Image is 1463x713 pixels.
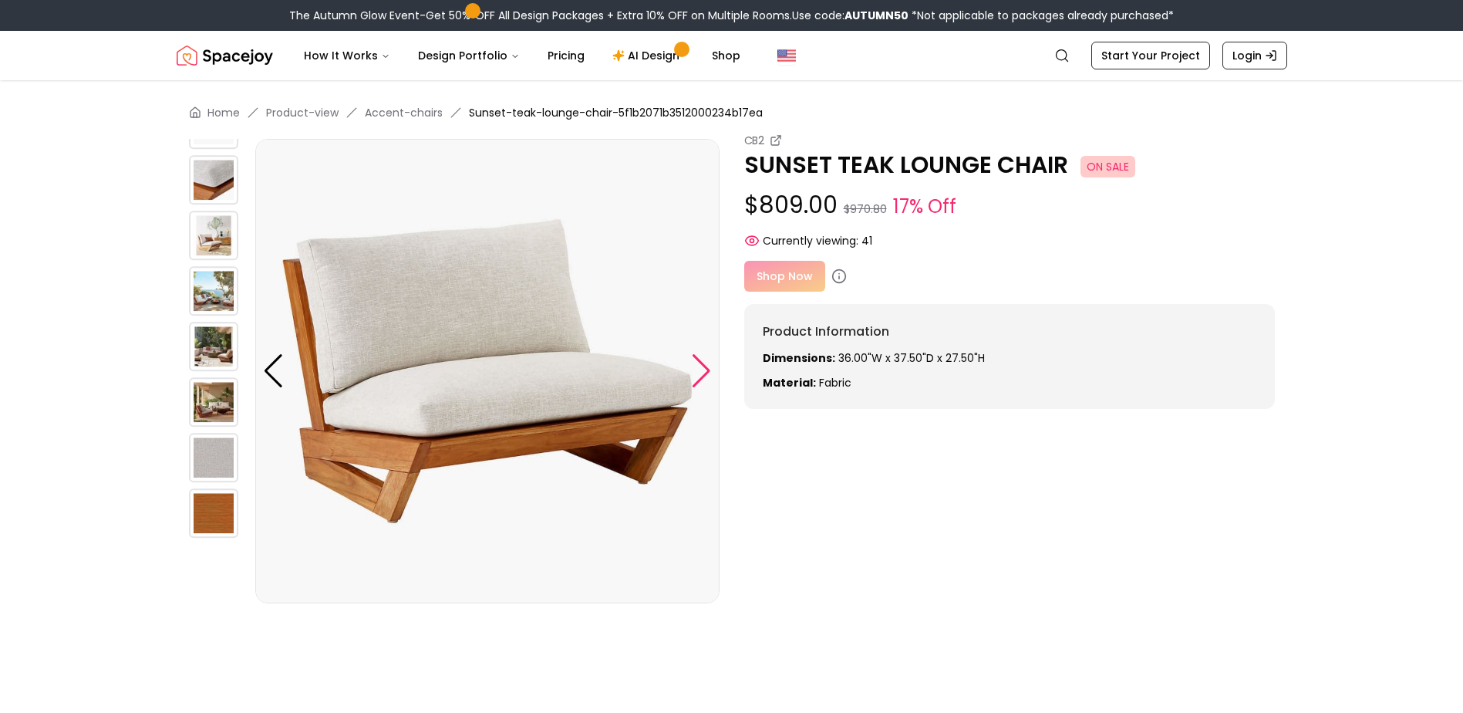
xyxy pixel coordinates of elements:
img: https://storage.googleapis.com/spacejoy-main/assets/5f1b2071b3512000234b17ea/product_0_h1c3f4p6op89 [189,433,238,482]
small: 17% Off [893,193,956,221]
img: https://storage.googleapis.com/spacejoy-main/assets/5f1b2071b3512000234b17ea/product_2_hojag8fbgg88 [189,100,238,149]
span: 41 [861,233,872,248]
a: Spacejoy [177,40,273,71]
a: Home [207,105,240,120]
p: SUNSET TEAK LOUNGE CHAIR [744,151,1275,179]
nav: Global [177,31,1287,80]
button: How It Works [292,40,403,71]
p: 36.00"W x 37.50"D x 27.50"H [763,350,1256,366]
p: $809.00 [744,191,1275,221]
a: Shop [699,40,753,71]
div: The Autumn Glow Event-Get 50% OFF All Design Packages + Extra 10% OFF on Multiple Rooms. [289,8,1174,23]
strong: Dimensions: [763,350,835,366]
img: https://storage.googleapis.com/spacejoy-main/assets/5f1b2071b3512000234b17ea/product_5_d4jkl1df2ee [189,266,238,316]
a: AI Design [600,40,696,71]
b: AUTUMN50 [844,8,908,23]
img: https://storage.googleapis.com/spacejoy-main/assets/5f1b2071b3512000234b17ea/product_1_3e4db6580lme [255,139,720,603]
span: Use code: [792,8,908,23]
img: https://storage.googleapis.com/spacejoy-main/assets/5f1b2071b3512000234b17ea/product_6_kjbhjh26a1d8 [189,322,238,371]
nav: breadcrumb [189,105,1275,120]
small: $970.80 [844,201,887,217]
a: Login [1222,42,1287,69]
img: Spacejoy Logo [177,40,273,71]
span: Sunset-teak-lounge-chair-5f1b2071b3512000234b17ea [469,105,763,120]
small: CB2 [744,133,764,148]
span: Currently viewing: [763,233,858,248]
img: https://storage.googleapis.com/spacejoy-main/assets/5f1b2071b3512000234b17ea/product_7_hpic0775kmhd [189,377,238,427]
nav: Main [292,40,753,71]
a: Pricing [535,40,597,71]
a: Accent-chairs [365,105,443,120]
a: Start Your Project [1091,42,1210,69]
span: fabric [819,375,851,390]
h6: Product Information [763,323,1256,341]
img: https://storage.googleapis.com/spacejoy-main/assets/5f1b2071b3512000234b17ea/product_4_86ohdk8l6dg3 [189,211,238,260]
span: *Not applicable to packages already purchased* [908,8,1174,23]
img: https://storage.googleapis.com/spacejoy-main/assets/5f1b2071b3512000234b17ea/product_1_k92af563cnb [189,488,238,538]
a: Product-view [266,105,339,120]
button: Design Portfolio [406,40,532,71]
img: United States [777,46,796,65]
span: ON SALE [1080,156,1135,177]
img: https://storage.googleapis.com/spacejoy-main/assets/5f1b2071b3512000234b17ea/product_3_82faj822c55j [189,155,238,204]
strong: Material: [763,375,816,390]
